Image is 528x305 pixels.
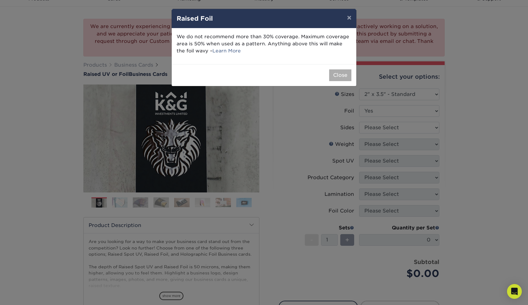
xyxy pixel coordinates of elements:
h4: Raised Foil [177,14,351,23]
a: Learn More [212,48,241,54]
p: We do not recommend more than 30% coverage. Maximum coverage area is 50% when used as a pattern. ... [177,33,351,54]
button: × [342,9,356,26]
button: Close [329,69,351,81]
div: Open Intercom Messenger [507,284,522,299]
